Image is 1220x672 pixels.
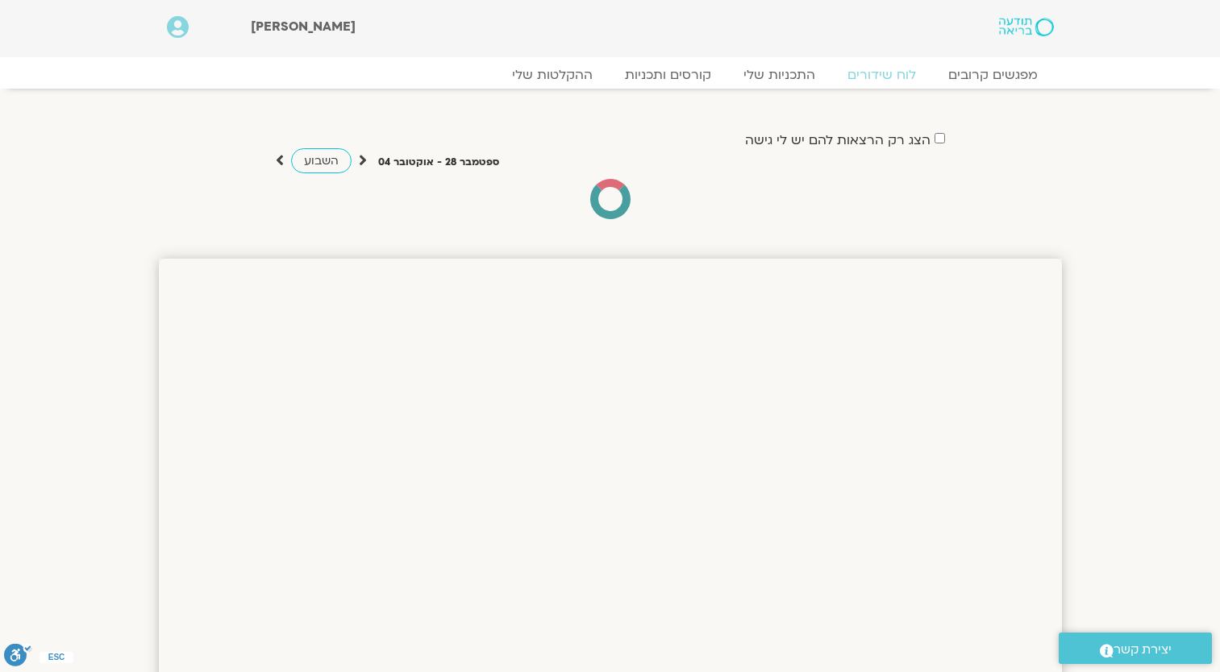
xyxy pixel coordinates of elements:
a: התכניות שלי [727,67,831,83]
a: השבוע [291,148,352,173]
span: השבוע [304,153,339,168]
label: הצג רק הרצאות להם יש לי גישה [745,133,931,147]
span: יצירת קשר [1114,639,1172,661]
span: [PERSON_NAME] [251,18,356,35]
nav: Menu [167,67,1054,83]
a: קורסים ותכניות [609,67,727,83]
a: מפגשים קרובים [932,67,1054,83]
a: ההקלטות שלי [496,67,609,83]
a: יצירת קשר [1059,633,1212,664]
a: לוח שידורים [831,67,932,83]
p: ספטמבר 28 - אוקטובר 04 [378,154,499,171]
